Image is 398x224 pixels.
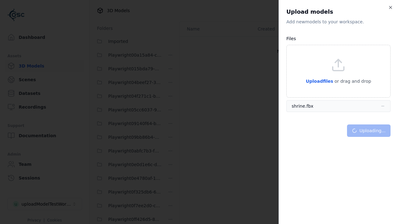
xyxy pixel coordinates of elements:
p: or drag and drop [333,77,371,85]
div: shrine.fbx [292,103,313,109]
span: Upload files [306,79,333,84]
label: Files [286,36,296,41]
h2: Upload models [286,7,391,16]
p: Add new model s to your workspace. [286,19,391,25]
